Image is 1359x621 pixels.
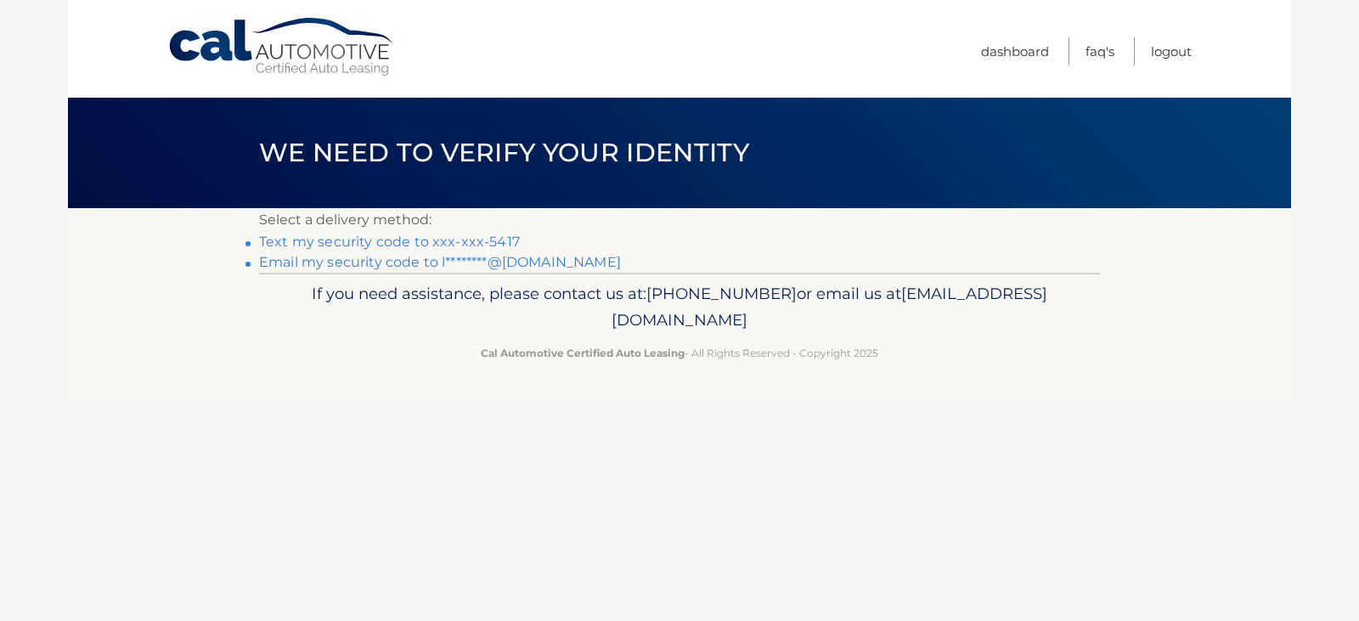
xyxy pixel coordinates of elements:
[1151,37,1192,65] a: Logout
[259,137,749,168] span: We need to verify your identity
[259,234,520,250] a: Text my security code to xxx-xxx-5417
[270,344,1089,362] p: - All Rights Reserved - Copyright 2025
[981,37,1049,65] a: Dashboard
[259,208,1100,232] p: Select a delivery method:
[270,280,1089,335] p: If you need assistance, please contact us at: or email us at
[259,254,621,270] a: Email my security code to l********@[DOMAIN_NAME]
[167,17,397,77] a: Cal Automotive
[1086,37,1114,65] a: FAQ's
[646,284,797,303] span: [PHONE_NUMBER]
[481,347,685,359] strong: Cal Automotive Certified Auto Leasing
